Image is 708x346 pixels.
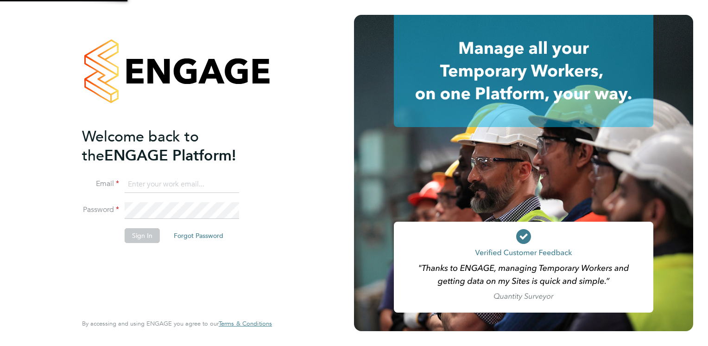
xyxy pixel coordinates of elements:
[82,127,263,165] h2: ENGAGE Platform!
[82,128,199,165] span: Welcome back to the
[125,176,239,193] input: Enter your work email...
[82,179,119,189] label: Email
[82,205,119,215] label: Password
[219,320,272,327] span: Terms & Conditions
[219,320,272,327] a: Terms & Conditions
[166,228,231,243] button: Forgot Password
[125,228,160,243] button: Sign In
[82,320,272,327] span: By accessing and using ENGAGE you agree to our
